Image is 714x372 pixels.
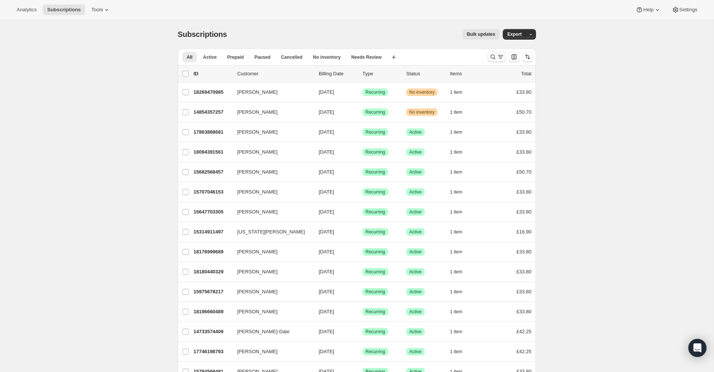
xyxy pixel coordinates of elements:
[193,108,231,116] p: 14854357257
[516,309,531,314] span: £33.80
[193,208,231,216] p: 15647703305
[450,227,471,237] button: 1 item
[365,89,385,95] span: Recurring
[409,129,422,135] span: Active
[450,167,471,177] button: 1 item
[450,346,471,357] button: 1 item
[237,70,313,78] p: Customer
[193,107,531,117] div: 14854357257[PERSON_NAME][DATE]SuccessRecurringWarningNo inventory1 item£50.70
[237,228,305,236] span: [US_STATE][PERSON_NAME]
[450,349,462,355] span: 1 item
[450,229,462,235] span: 1 item
[365,109,385,115] span: Recurring
[319,349,334,354] span: [DATE]
[521,70,531,78] p: Total
[237,248,278,256] span: [PERSON_NAME]
[319,109,334,115] span: [DATE]
[193,326,531,337] div: 14733574409[PERSON_NAME]-Date[DATE]SuccessRecurringSuccessActive1 item£42.25
[193,287,531,297] div: 15975678217[PERSON_NAME][DATE]SuccessRecurringSuccessActive1 item£33.80
[488,52,506,62] button: Search and filter results
[365,229,385,235] span: Recurring
[237,288,278,296] span: [PERSON_NAME]
[237,268,278,276] span: [PERSON_NAME]
[193,267,531,277] div: 18180440329[PERSON_NAME][DATE]SuccessRecurringSuccessActive1 item£33.80
[193,346,531,357] div: 17746198793[PERSON_NAME][DATE]SuccessRecurringSuccessActive1 item£42.25
[450,249,462,255] span: 1 item
[91,7,103,13] span: Tools
[193,288,231,296] p: 15975678217
[233,186,308,198] button: [PERSON_NAME]
[365,329,385,335] span: Recurring
[450,149,462,155] span: 1 item
[365,249,385,255] span: Recurring
[319,309,334,314] span: [DATE]
[17,7,37,13] span: Analytics
[237,148,278,156] span: [PERSON_NAME]
[450,329,462,335] span: 1 item
[233,86,308,98] button: [PERSON_NAME]
[365,169,385,175] span: Recurring
[516,209,531,215] span: £33.80
[667,5,702,15] button: Settings
[87,5,115,15] button: Tools
[409,89,435,95] span: No inventory
[319,129,334,135] span: [DATE]
[319,329,334,334] span: [DATE]
[450,169,462,175] span: 1 item
[193,188,231,196] p: 15707046153
[516,249,531,255] span: £33.80
[388,52,400,63] button: Create new view
[450,189,462,195] span: 1 item
[203,54,217,60] span: Active
[193,187,531,197] div: 15707046153[PERSON_NAME][DATE]SuccessRecurringSuccessActive1 item£33.80
[237,88,278,96] span: [PERSON_NAME]
[365,289,385,295] span: Recurring
[233,226,308,238] button: [US_STATE][PERSON_NAME]
[237,328,290,335] span: [PERSON_NAME]-Date
[409,269,422,275] span: Active
[450,247,471,257] button: 1 item
[193,207,531,217] div: 15647703305[PERSON_NAME][DATE]SuccessRecurringSuccessActive1 item£33.80
[233,166,308,178] button: [PERSON_NAME]
[365,309,385,315] span: Recurring
[233,326,308,338] button: [PERSON_NAME]-Date
[193,127,531,137] div: 17863868681[PERSON_NAME][DATE]SuccessRecurringSuccessActive1 item£33.80
[47,7,81,13] span: Subscriptions
[237,168,278,176] span: [PERSON_NAME]
[450,89,462,95] span: 1 item
[319,70,356,78] p: Billing Date
[193,128,231,136] p: 17863868681
[12,5,41,15] button: Analytics
[362,70,400,78] div: Type
[193,70,231,78] p: ID
[516,129,531,135] span: £33.80
[237,308,278,316] span: [PERSON_NAME]
[450,109,462,115] span: 1 item
[450,147,471,157] button: 1 item
[409,109,435,115] span: No inventory
[233,206,308,218] button: [PERSON_NAME]
[233,246,308,258] button: [PERSON_NAME]
[193,88,231,96] p: 18269470985
[233,266,308,278] button: [PERSON_NAME]
[516,189,531,195] span: £33.80
[450,267,471,277] button: 1 item
[450,70,488,78] div: Items
[365,189,385,195] span: Recurring
[516,269,531,274] span: £33.80
[450,129,462,135] span: 1 item
[409,249,422,255] span: Active
[409,329,422,335] span: Active
[319,149,334,155] span: [DATE]
[450,107,471,117] button: 1 item
[193,227,531,237] div: 15314911497[US_STATE][PERSON_NAME][DATE]SuccessRecurringSuccessActive1 item£16.90
[503,29,526,40] button: Export
[193,328,231,335] p: 14733574409
[313,54,341,60] span: No inventory
[409,189,422,195] span: Active
[509,52,519,62] button: Customize table column order and visibility
[187,54,192,60] span: All
[193,306,531,317] div: 18196660489[PERSON_NAME][DATE]SuccessRecurringSuccessActive1 item£33.80
[233,146,308,158] button: [PERSON_NAME]
[365,209,385,215] span: Recurring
